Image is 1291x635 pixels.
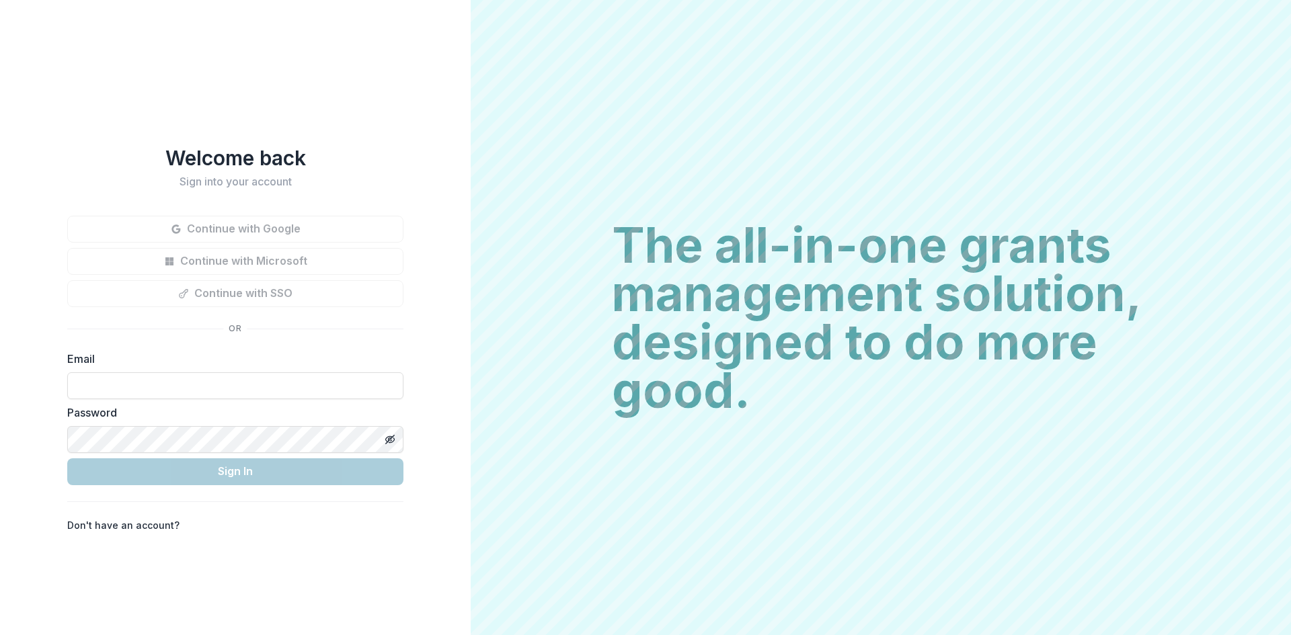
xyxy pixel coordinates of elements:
button: Continue with Microsoft [67,248,403,275]
button: Continue with Google [67,216,403,243]
button: Toggle password visibility [379,429,401,450]
label: Email [67,351,395,367]
h2: Sign into your account [67,175,403,188]
button: Sign In [67,458,403,485]
label: Password [67,405,395,421]
p: Don't have an account? [67,518,180,532]
button: Continue with SSO [67,280,403,307]
h1: Welcome back [67,146,403,170]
